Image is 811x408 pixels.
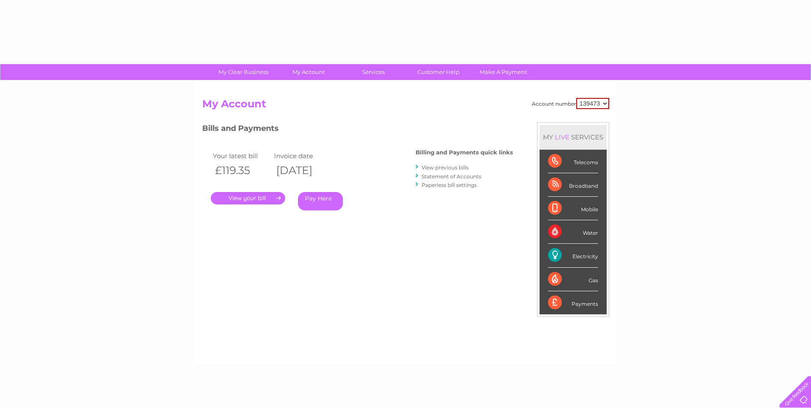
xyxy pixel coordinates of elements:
a: View previous bills [422,164,469,171]
h3: Bills and Payments [202,122,513,137]
div: Payments [548,291,598,314]
a: Statement of Accounts [422,173,481,180]
a: Customer Help [403,64,474,80]
a: Pay Here [298,192,343,210]
a: My Clear Business [208,64,279,80]
td: Your latest bill [211,150,272,162]
div: Telecoms [548,150,598,173]
div: Account number [532,98,609,109]
div: LIVE [553,133,571,141]
th: £119.35 [211,162,272,179]
div: Broadband [548,173,598,197]
td: Invoice date [272,150,333,162]
div: Mobile [548,197,598,220]
a: Make A Payment [468,64,539,80]
a: . [211,192,285,204]
div: MY SERVICES [540,125,607,149]
h2: My Account [202,98,609,114]
h4: Billing and Payments quick links [416,149,513,156]
th: [DATE] [272,162,333,179]
div: Water [548,220,598,244]
div: Electricity [548,244,598,267]
a: My Account [273,64,344,80]
a: Services [338,64,409,80]
div: Gas [548,268,598,291]
a: Paperless bill settings [422,182,477,188]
